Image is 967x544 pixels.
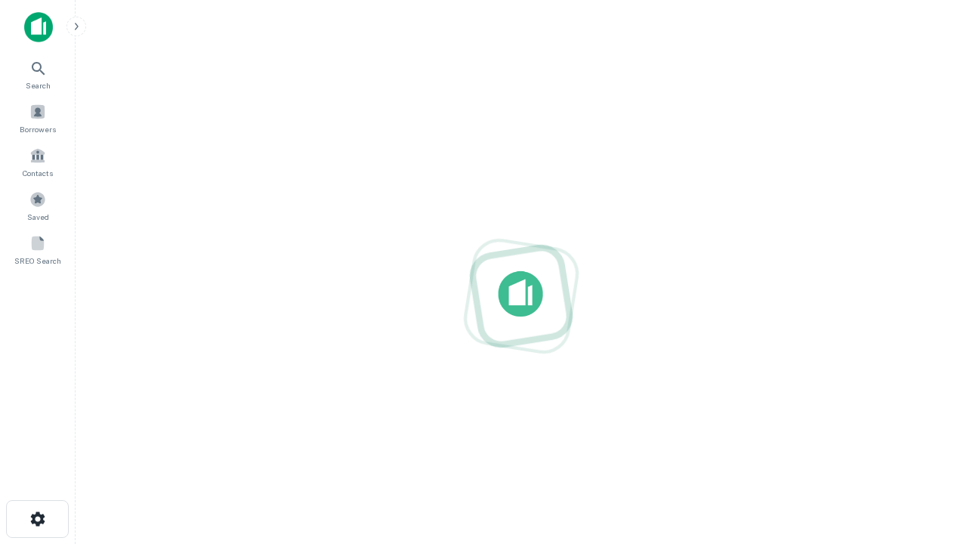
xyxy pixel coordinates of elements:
[5,54,71,94] a: Search
[24,12,53,42] img: capitalize-icon.png
[5,185,71,226] a: Saved
[5,97,71,138] a: Borrowers
[5,141,71,182] a: Contacts
[891,375,967,447] iframe: Chat Widget
[26,79,51,91] span: Search
[27,211,49,223] span: Saved
[5,229,71,270] a: SREO Search
[14,255,61,267] span: SREO Search
[23,167,53,179] span: Contacts
[20,123,56,135] span: Borrowers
